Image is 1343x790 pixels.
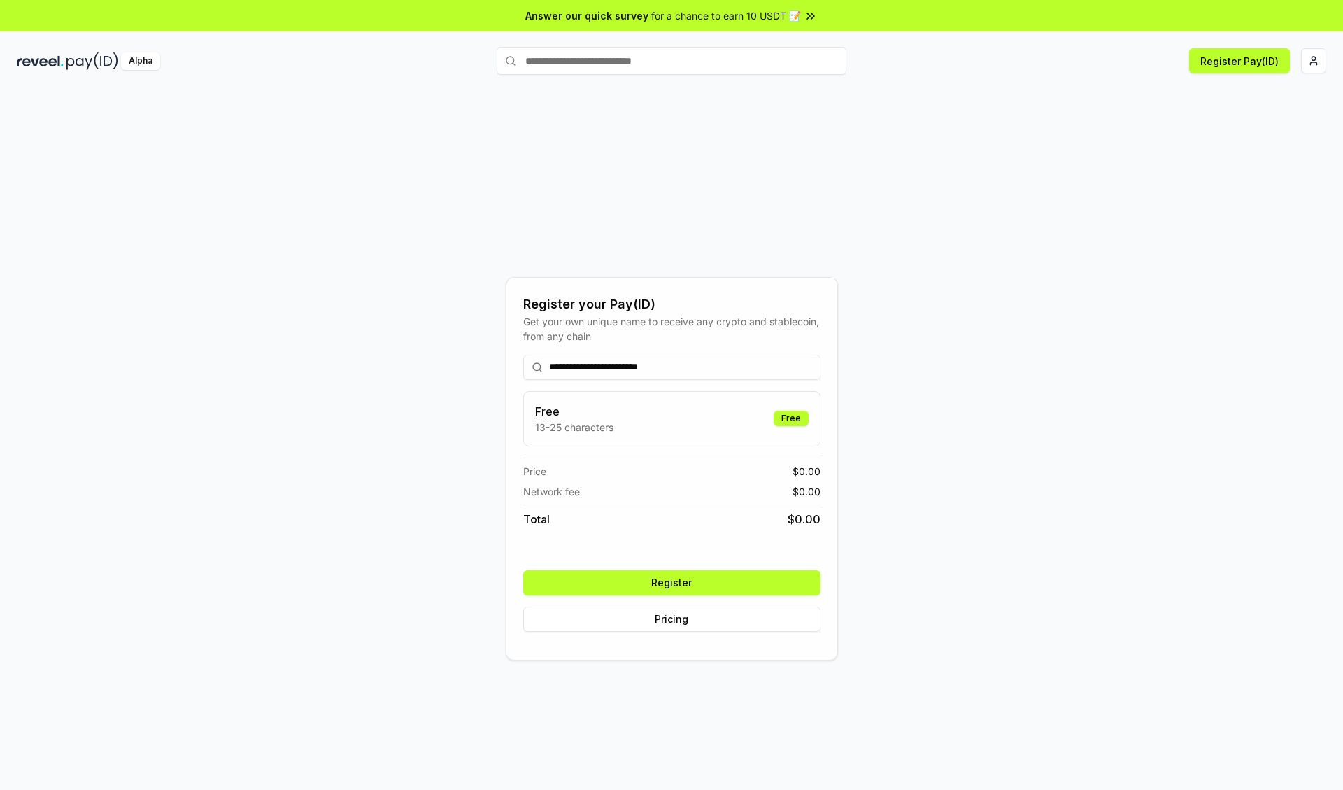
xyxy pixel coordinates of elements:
[17,52,64,70] img: reveel_dark
[523,511,550,528] span: Total
[1189,48,1290,73] button: Register Pay(ID)
[121,52,160,70] div: Alpha
[651,8,801,23] span: for a chance to earn 10 USDT 📝
[523,607,820,632] button: Pricing
[523,464,546,479] span: Price
[523,295,820,314] div: Register your Pay(ID)
[793,484,820,499] span: $ 0.00
[774,411,809,426] div: Free
[535,403,613,420] h3: Free
[525,8,648,23] span: Answer our quick survey
[523,570,820,595] button: Register
[66,52,118,70] img: pay_id
[788,511,820,528] span: $ 0.00
[793,464,820,479] span: $ 0.00
[523,314,820,344] div: Get your own unique name to receive any crypto and stablecoin, from any chain
[535,420,613,435] p: 13-25 characters
[523,484,580,499] span: Network fee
